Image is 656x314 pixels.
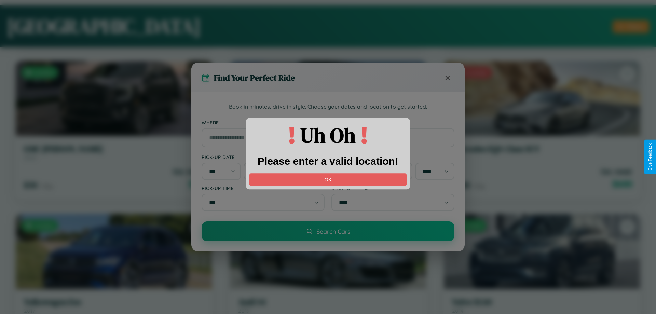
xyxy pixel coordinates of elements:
h3: Find Your Perfect Ride [214,72,295,83]
label: Where [202,120,454,125]
label: Drop-off Date [331,154,454,160]
p: Book in minutes, drive in style. Choose your dates and location to get started. [202,103,454,111]
label: Drop-off Time [331,185,454,191]
span: Search Cars [316,228,350,235]
label: Pick-up Time [202,185,325,191]
label: Pick-up Date [202,154,325,160]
